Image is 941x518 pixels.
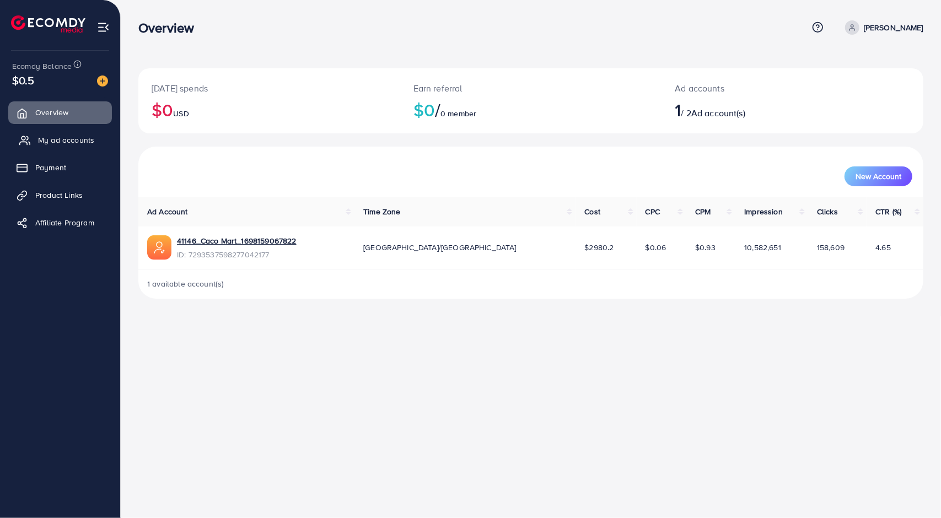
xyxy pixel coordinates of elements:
[152,99,387,120] h2: $0
[38,134,94,145] span: My ad accounts
[646,206,660,217] span: CPC
[691,107,745,119] span: Ad account(s)
[35,162,66,173] span: Payment
[152,82,387,95] p: [DATE] spends
[97,75,108,87] img: image
[584,242,614,253] span: $2980.2
[584,206,600,217] span: Cost
[177,249,297,260] span: ID: 7293537598277042177
[841,20,923,35] a: [PERSON_NAME]
[97,21,110,34] img: menu
[363,242,517,253] span: [GEOGRAPHIC_DATA]/[GEOGRAPHIC_DATA]
[856,172,901,180] span: New Account
[363,206,400,217] span: Time Zone
[894,468,933,510] iframe: Chat
[8,101,112,123] a: Overview
[12,72,35,88] span: $0.5
[147,235,171,260] img: ic-ads-acc.e4c84228.svg
[11,15,85,33] img: logo
[875,242,891,253] span: 4.65
[177,235,297,246] a: 41146_Caco Mart_1698159067822
[845,166,912,186] button: New Account
[695,206,711,217] span: CPM
[744,206,783,217] span: Impression
[147,206,188,217] span: Ad Account
[35,107,68,118] span: Overview
[440,108,476,119] span: 0 member
[875,206,901,217] span: CTR (%)
[12,61,72,72] span: Ecomdy Balance
[675,99,845,120] h2: / 2
[138,20,203,36] h3: Overview
[413,99,649,120] h2: $0
[413,82,649,95] p: Earn referral
[675,82,845,95] p: Ad accounts
[646,242,666,253] span: $0.06
[8,184,112,206] a: Product Links
[675,97,681,122] span: 1
[695,242,716,253] span: $0.93
[35,217,94,228] span: Affiliate Program
[8,129,112,151] a: My ad accounts
[435,97,440,122] span: /
[864,21,923,34] p: [PERSON_NAME]
[817,242,845,253] span: 158,609
[147,278,224,289] span: 1 available account(s)
[8,212,112,234] a: Affiliate Program
[817,206,838,217] span: Clicks
[173,108,189,119] span: USD
[35,190,83,201] span: Product Links
[8,157,112,179] a: Payment
[744,242,781,253] span: 10,582,651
